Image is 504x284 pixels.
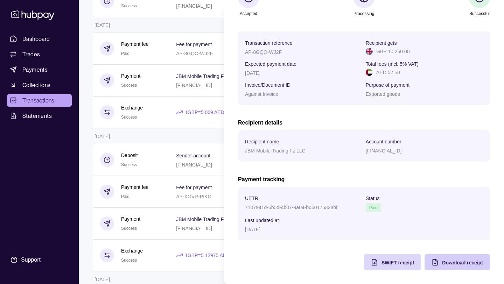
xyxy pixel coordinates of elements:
span: SWIFT receipt [381,260,414,265]
p: Recipient gets [366,40,397,46]
p: Successful [469,10,490,17]
span: Download receipt [442,260,483,265]
h2: Payment tracking [238,176,490,183]
p: AP-8GQO-WJ2F [245,49,282,55]
p: Invoice/Document ID [245,82,290,88]
p: JBM Mobile Trading Fz LLC [245,148,306,154]
p: Against Invoice [245,91,278,97]
p: Expected payment date [245,61,296,67]
p: AED 52.50 [376,69,400,76]
p: Total fees (incl. 5% VAT) [366,61,419,67]
h2: Recipient details [238,119,490,127]
p: Accepted [240,10,257,17]
p: Transaction reference [245,40,293,46]
p: Recipient name [245,139,279,144]
p: Status [366,196,380,201]
p: Last updated at [245,218,279,223]
img: ae [366,69,373,76]
p: [DATE] [245,70,260,76]
p: Purpose of payment [366,82,409,88]
span: Paid [369,205,378,210]
p: [FINANCIAL_ID] [366,148,402,154]
button: SWIFT receipt [364,254,421,270]
img: gb [366,48,373,55]
p: UETR [245,196,258,201]
p: Exported goods [366,91,400,97]
p: Processing [353,10,374,17]
p: [DATE] [245,227,260,232]
p: GBP 10,250.00 [376,48,409,55]
p: 7107941d-6b5d-4b07-9a04-bd60175338bf [245,205,337,210]
p: Account number [366,139,401,144]
button: Download receipt [425,254,490,270]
